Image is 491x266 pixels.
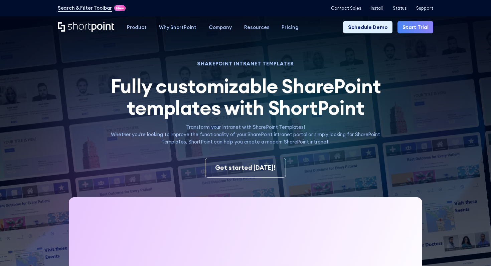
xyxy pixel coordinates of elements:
a: Start Trial [397,21,433,33]
div: Company [209,24,232,31]
a: Why ShortPoint [153,21,203,33]
a: Get started [DATE]! [205,158,286,178]
iframe: Chat Widget [458,234,491,266]
a: Status [393,6,406,11]
a: Install [371,6,383,11]
a: Contact Sales [331,6,361,11]
div: Product [127,24,147,31]
h1: SHAREPOINT INTRANET TEMPLATES [102,61,389,66]
div: Pricing [282,24,299,31]
p: Transform your Intranet with SharePoint Templates! Whether you're looking to improve the function... [102,123,389,146]
a: Product [121,21,153,33]
a: Schedule Demo [343,21,392,33]
div: Why ShortPoint [159,24,196,31]
a: Company [202,21,238,33]
div: Resources [244,24,270,31]
span: Fully customizable SharePoint templates with ShortPoint [111,73,381,120]
a: Search & Filter Toolbar [58,4,112,12]
a: Pricing [276,21,305,33]
div: Get started [DATE]! [215,163,276,173]
a: Support [416,6,433,11]
a: Home [58,22,115,33]
a: Resources [238,21,276,33]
